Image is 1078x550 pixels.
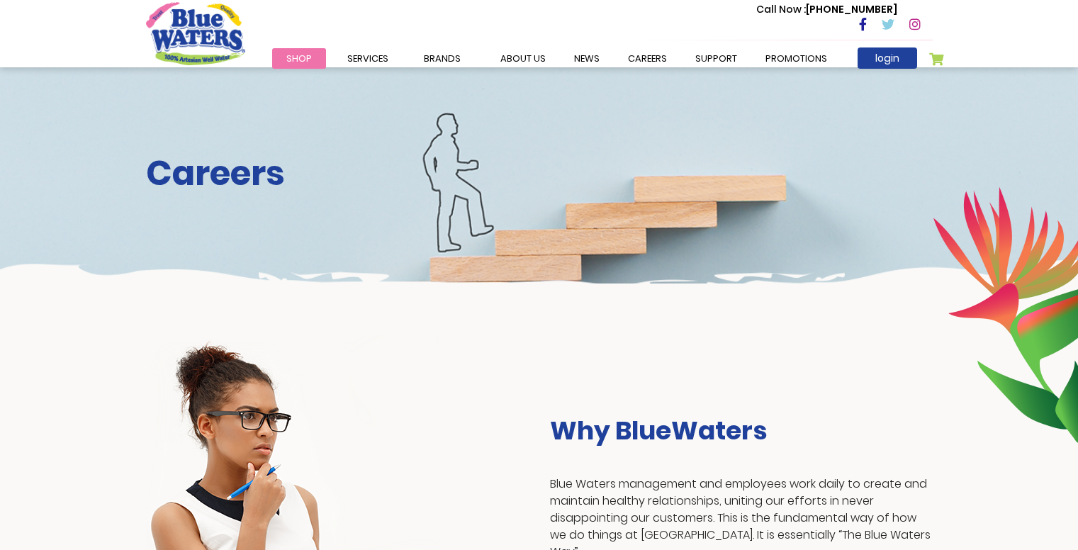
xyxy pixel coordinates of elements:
span: Services [347,52,388,65]
a: support [681,48,751,69]
a: about us [486,48,560,69]
img: career-intro-leaves.png [933,186,1078,443]
a: careers [614,48,681,69]
h3: Why BlueWaters [550,415,933,446]
a: News [560,48,614,69]
a: store logo [146,2,245,64]
span: Shop [286,52,312,65]
a: login [858,47,917,69]
span: Call Now : [756,2,806,16]
span: Brands [424,52,461,65]
p: [PHONE_NUMBER] [756,2,897,17]
h2: Careers [146,153,933,194]
a: Promotions [751,48,841,69]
